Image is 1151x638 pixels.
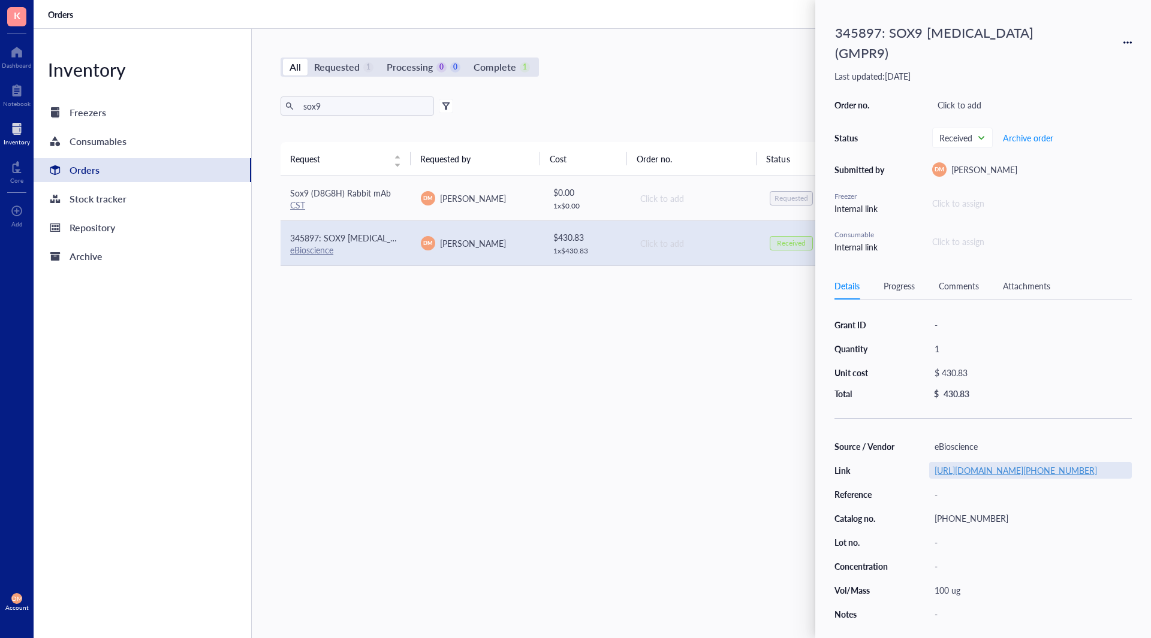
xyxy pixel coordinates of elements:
span: DM [424,239,433,247]
a: Freezers [34,101,251,125]
button: Archive order [1002,128,1054,147]
div: Quantity [834,343,896,354]
div: Catalog no. [834,513,896,524]
th: Status [757,142,843,176]
th: Order no. [627,142,757,176]
span: 345897: SOX9 [MEDICAL_DATA] (GMPR9) [290,232,450,244]
div: Freezer [834,191,888,202]
div: Archive [70,248,103,265]
a: Stock tracker [34,187,251,211]
div: All [290,59,301,75]
div: 1 [929,340,1132,357]
span: DM [935,165,944,174]
a: Core [10,158,23,184]
span: DM [424,194,433,202]
a: Consumables [34,129,251,153]
span: [PERSON_NAME] [951,164,1017,176]
td: Click to add [629,176,760,221]
div: Processing [387,59,433,75]
div: Received [777,238,806,248]
div: 1 x $ 0.00 [553,201,620,211]
span: K [14,8,20,23]
a: Repository [34,216,251,240]
div: Add [11,220,23,228]
div: 1 x $ 430.83 [553,246,620,256]
div: 1 [363,62,373,72]
div: Concentration [834,561,896,572]
div: Click to add [640,192,751,205]
div: Status [834,132,888,143]
div: Notebook [3,100,31,107]
div: Total [834,388,896,399]
div: 430.83 [944,388,969,399]
div: Link [834,465,896,476]
div: Consumable [834,229,888,240]
input: Find orders in table [299,97,429,115]
div: Vol/Mass [834,585,896,595]
span: Received [939,132,983,143]
span: Sox9 (D8G8H) Rabbit mAb [290,187,391,199]
div: $ 0.00 [553,186,620,199]
div: Internal link [834,202,888,215]
th: Cost [540,142,626,176]
div: Account [5,604,29,611]
td: Click to add [629,220,760,265]
span: DM [12,595,22,602]
a: Inventory [4,119,30,146]
div: Click to add [640,237,751,250]
div: Submitted by [834,164,888,175]
div: Inventory [4,138,30,146]
span: Request [290,152,387,165]
a: Archive [34,244,251,268]
a: Orders [34,158,251,182]
div: Requested [775,193,808,203]
div: Grant ID [834,319,896,330]
th: Request [281,142,411,176]
div: Source / Vendor [834,441,896,452]
div: Last updated: [DATE] [834,71,1132,81]
div: - [929,316,1132,333]
div: 1 [520,62,530,72]
div: segmented control [281,58,539,77]
a: Notebook [3,81,31,107]
div: - [929,486,1132,503]
div: Complete [474,59,516,75]
div: $ 430.83 [553,231,620,244]
div: Click to assign [932,196,1132,210]
th: Requested by [411,142,541,176]
div: Details [834,279,860,292]
div: Lot no. [834,537,896,548]
div: - [929,558,1132,574]
div: Reference [834,489,896,500]
div: $ [934,388,939,399]
div: - [929,534,1132,551]
a: Orders [48,9,76,20]
a: eBioscience [290,244,333,256]
div: Order no. [834,99,888,110]
div: Requested [314,59,360,75]
div: Repository [70,219,115,236]
div: Click to assign [932,235,1132,248]
span: [PERSON_NAME] [440,237,506,249]
a: Dashboard [2,43,32,69]
div: - [929,606,1132,622]
div: 345897: SOX9 [MEDICAL_DATA] (GMPR9) [830,19,1081,66]
span: [PERSON_NAME] [440,192,506,204]
div: Inventory [34,58,251,81]
div: Comments [939,279,979,292]
div: Dashboard [2,62,32,69]
div: Click to add [932,96,1132,113]
div: Core [10,177,23,184]
div: eBioscience [929,438,1132,455]
a: CST [290,199,305,211]
div: Freezers [70,104,106,121]
div: 0 [450,62,460,72]
div: Orders [70,162,100,179]
div: 100 ug [929,582,1132,598]
a: [URL][DOMAIN_NAME][PHONE_NUMBER] [935,464,1097,476]
div: $ 430.83 [929,364,1127,381]
div: Internal link [834,240,888,253]
div: [PHONE_NUMBER] [929,510,1132,527]
span: Archive order [1003,133,1053,143]
div: Consumables [70,133,126,150]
